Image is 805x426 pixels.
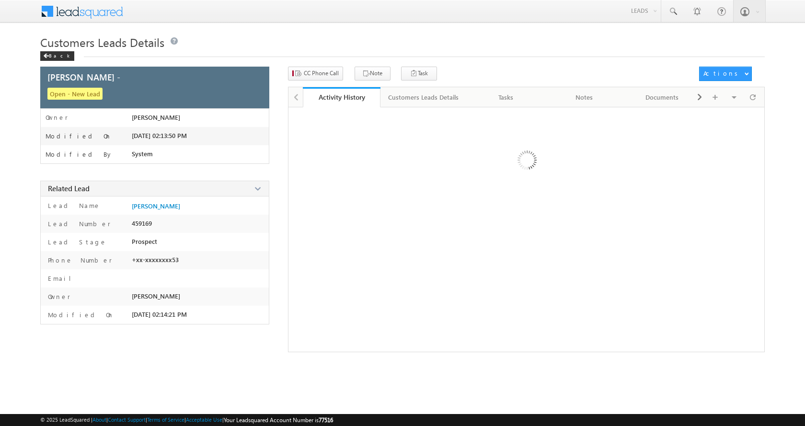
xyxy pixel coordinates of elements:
[46,219,111,228] label: Lead Number
[46,150,113,158] label: Modified By
[46,201,101,210] label: Lead Name
[631,92,693,103] div: Documents
[303,87,381,107] a: Activity History
[132,311,187,318] span: [DATE] 02:14:21 PM
[48,184,90,193] span: Related Lead
[46,238,107,246] label: Lead Stage
[288,67,343,81] button: CC Phone Call
[46,274,79,283] label: Email
[40,51,74,61] div: Back
[623,87,701,107] a: Documents
[132,114,180,121] span: [PERSON_NAME]
[553,92,615,103] div: Notes
[46,292,70,301] label: Owner
[132,238,157,245] span: Prospect
[380,87,467,107] a: Customers Leads Details
[46,132,112,140] label: Modified On
[92,416,106,423] a: About
[475,92,537,103] div: Tasks
[132,256,179,264] span: +xx-xxxxxxxx53
[477,112,576,211] img: Loading ...
[467,87,545,107] a: Tasks
[46,114,68,121] label: Owner
[703,69,741,78] div: Actions
[355,67,391,81] button: Note
[699,67,752,81] button: Actions
[46,311,114,319] label: Modified On
[132,219,152,227] span: 459169
[545,87,623,107] a: Notes
[40,35,164,50] span: Customers Leads Details
[304,69,339,78] span: CC Phone Call
[46,256,112,265] label: Phone Number
[47,73,120,81] span: [PERSON_NAME] -
[401,67,437,81] button: Task
[132,202,180,210] a: [PERSON_NAME]
[319,416,333,424] span: 77516
[40,415,333,425] span: © 2025 LeadSquared | | | | |
[310,92,374,102] div: Activity History
[47,88,103,100] span: Open - New Lead
[186,416,222,423] a: Acceptable Use
[224,416,333,424] span: Your Leadsquared Account Number is
[132,292,180,300] span: [PERSON_NAME]
[388,92,459,103] div: Customers Leads Details
[132,150,153,158] span: System
[132,132,187,139] span: [DATE] 02:13:50 PM
[147,416,184,423] a: Terms of Service
[108,416,146,423] a: Contact Support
